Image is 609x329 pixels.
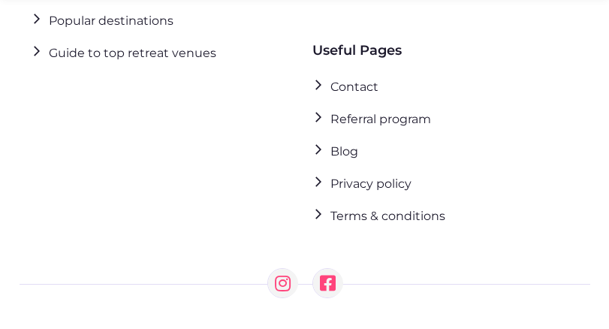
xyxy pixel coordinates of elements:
[312,205,445,225] a: Terms & conditions
[31,42,216,62] a: Guide to top retreat venues
[312,76,378,96] a: Contact
[312,173,412,193] a: Privacy policy
[312,140,358,161] a: Blog
[312,108,431,128] a: Referral program
[31,10,173,30] a: Popular destinations
[312,40,402,61] h5: Useful Pages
